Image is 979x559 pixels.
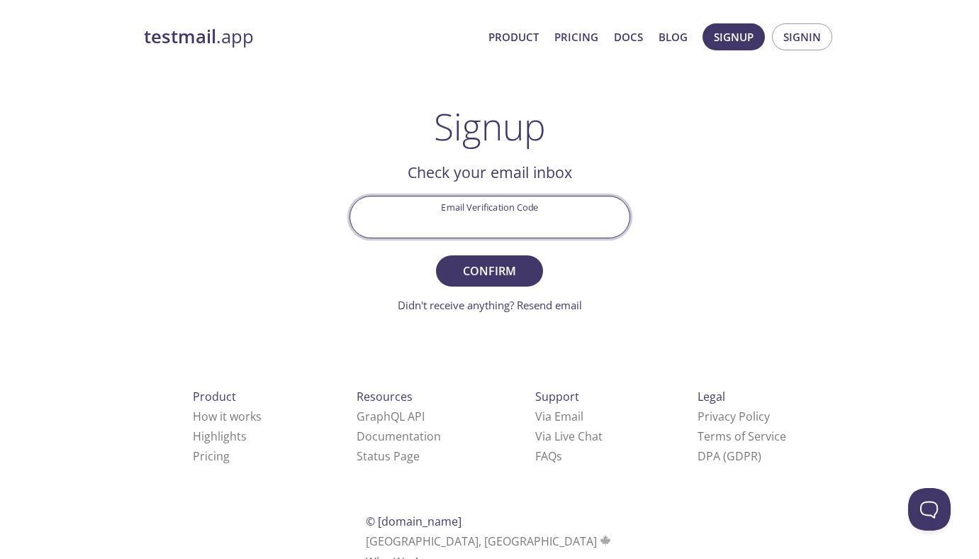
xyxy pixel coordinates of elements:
[698,409,770,424] a: Privacy Policy
[366,514,461,529] span: © [DOMAIN_NAME]
[193,409,262,424] a: How it works
[366,533,613,549] span: [GEOGRAPHIC_DATA], [GEOGRAPHIC_DATA]
[772,23,832,50] button: Signin
[556,448,562,464] span: s
[357,448,420,464] a: Status Page
[193,448,230,464] a: Pricing
[783,28,821,46] span: Signin
[144,24,216,49] strong: testmail
[398,298,582,312] a: Didn't receive anything? Resend email
[614,28,643,46] a: Docs
[535,389,579,404] span: Support
[357,389,413,404] span: Resources
[698,389,725,404] span: Legal
[357,428,441,444] a: Documentation
[488,28,539,46] a: Product
[554,28,598,46] a: Pricing
[193,389,236,404] span: Product
[698,428,786,444] a: Terms of Service
[452,261,527,281] span: Confirm
[436,255,542,287] button: Confirm
[535,409,583,424] a: Via Email
[357,409,425,424] a: GraphQL API
[698,448,761,464] a: DPA (GDPR)
[659,28,688,46] a: Blog
[535,428,603,444] a: Via Live Chat
[349,160,630,184] h2: Check your email inbox
[703,23,765,50] button: Signup
[144,25,477,49] a: testmail.app
[908,488,951,531] iframe: Help Scout Beacon - Open
[434,105,546,148] h1: Signup
[535,448,562,464] a: FAQ
[714,28,754,46] span: Signup
[193,428,247,444] a: Highlights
